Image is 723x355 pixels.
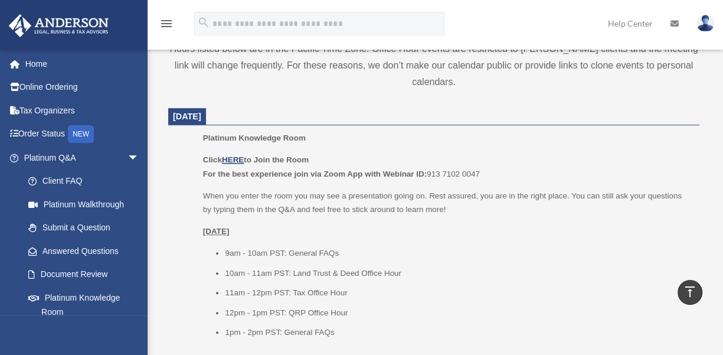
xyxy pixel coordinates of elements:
[696,15,714,32] img: User Pic
[203,133,306,142] span: Platinum Knowledge Room
[197,16,210,29] i: search
[173,112,201,121] span: [DATE]
[17,193,157,216] a: Platinum Walkthrough
[203,227,230,236] u: [DATE]
[203,170,427,178] b: For the best experience join via Zoom App with Webinar ID:
[159,17,174,31] i: menu
[225,286,691,300] li: 11am - 12pm PST: Tax Office Hour
[17,170,157,193] a: Client FAQ
[8,122,157,146] a: Order StatusNEW
[225,266,691,281] li: 10am - 11am PST: Land Trust & Deed Office Hour
[222,155,244,164] a: HERE
[683,285,697,299] i: vertical_align_top
[159,21,174,31] a: menu
[203,189,691,217] p: When you enter the room you may see a presentation going on. Rest assured, you are in the right p...
[8,52,157,76] a: Home
[17,216,157,240] a: Submit a Question
[8,99,157,122] a: Tax Organizers
[17,263,157,286] a: Document Review
[225,246,691,260] li: 9am - 10am PST: General FAQs
[203,153,691,181] p: 913 7102 0047
[203,155,309,164] b: Click to Join the Room
[678,280,702,305] a: vertical_align_top
[8,146,157,170] a: Platinum Q&Aarrow_drop_down
[8,76,157,99] a: Online Ordering
[127,146,151,170] span: arrow_drop_down
[5,14,112,37] img: Anderson Advisors Platinum Portal
[17,286,151,324] a: Platinum Knowledge Room
[68,125,94,143] div: NEW
[17,239,157,263] a: Answered Questions
[225,325,691,340] li: 1pm - 2pm PST: General FAQs
[225,306,691,320] li: 12pm - 1pm PST: QRP Office Hour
